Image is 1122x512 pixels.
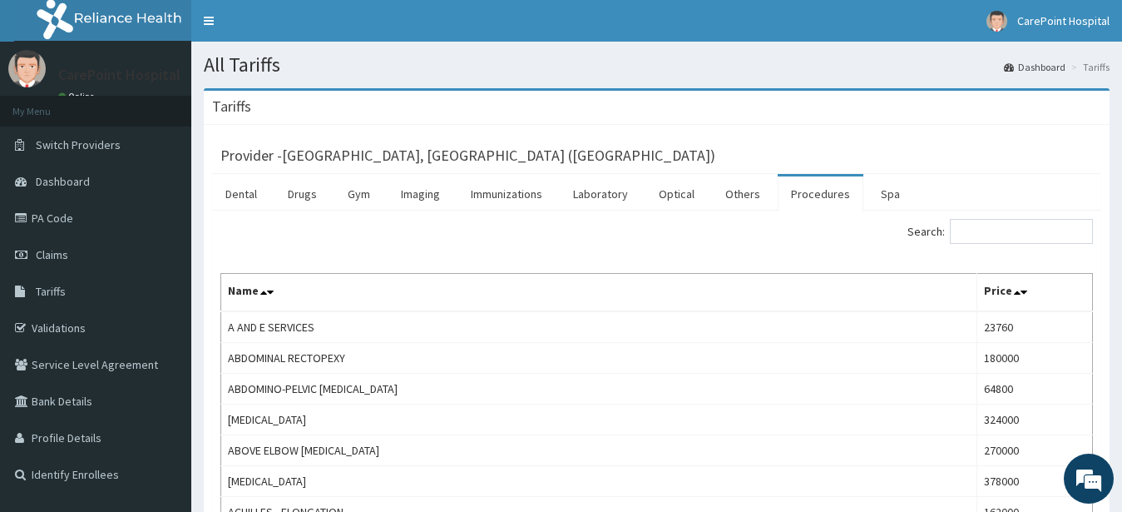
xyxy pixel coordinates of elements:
[58,91,98,102] a: Online
[221,435,977,466] td: ABOVE ELBOW [MEDICAL_DATA]
[950,219,1093,244] input: Search:
[457,176,556,211] a: Immunizations
[274,176,330,211] a: Drugs
[221,343,977,374] td: ABDOMINAL RECTOPEXY
[986,11,1007,32] img: User Image
[220,148,715,163] h3: Provider - [GEOGRAPHIC_DATA], [GEOGRAPHIC_DATA] ([GEOGRAPHIC_DATA])
[221,311,977,343] td: A AND E SERVICES
[36,174,90,189] span: Dashboard
[204,54,1110,76] h1: All Tariffs
[1004,60,1065,74] a: Dashboard
[388,176,453,211] a: Imaging
[778,176,863,211] a: Procedures
[8,50,46,87] img: User Image
[712,176,774,211] a: Others
[976,374,1092,405] td: 64800
[221,466,977,497] td: [MEDICAL_DATA]
[976,435,1092,466] td: 270000
[867,176,913,211] a: Spa
[221,374,977,405] td: ABDOMINO-PELVIC [MEDICAL_DATA]
[560,176,641,211] a: Laboratory
[1067,60,1110,74] li: Tariffs
[976,466,1092,497] td: 378000
[1017,13,1110,28] span: CarePoint Hospital
[976,311,1092,343] td: 23760
[976,405,1092,435] td: 324000
[36,247,68,262] span: Claims
[212,176,270,211] a: Dental
[645,176,708,211] a: Optical
[36,137,121,152] span: Switch Providers
[976,274,1092,312] th: Price
[212,99,251,114] h3: Tariffs
[334,176,383,211] a: Gym
[907,219,1093,244] label: Search:
[36,284,66,299] span: Tariffs
[221,274,977,312] th: Name
[221,405,977,435] td: [MEDICAL_DATA]
[58,67,180,82] p: CarePoint Hospital
[976,343,1092,374] td: 180000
